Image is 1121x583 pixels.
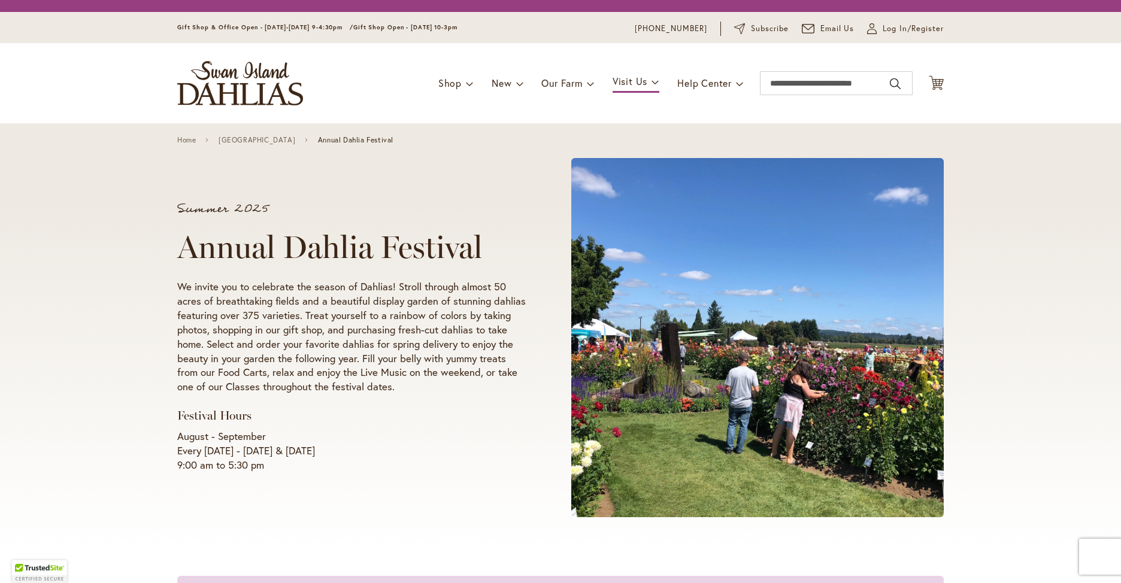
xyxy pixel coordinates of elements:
[318,136,393,144] span: Annual Dahlia Festival
[177,136,196,144] a: Home
[438,77,462,89] span: Shop
[734,23,789,35] a: Subscribe
[890,74,901,93] button: Search
[177,61,303,105] a: store logo
[613,75,647,87] span: Visit Us
[177,429,526,472] p: August - September Every [DATE] - [DATE] & [DATE] 9:00 am to 5:30 pm
[541,77,582,89] span: Our Farm
[177,408,526,423] h3: Festival Hours
[883,23,944,35] span: Log In/Register
[219,136,295,144] a: [GEOGRAPHIC_DATA]
[751,23,789,35] span: Subscribe
[635,23,707,35] a: [PHONE_NUMBER]
[677,77,732,89] span: Help Center
[867,23,944,35] a: Log In/Register
[177,229,526,265] h1: Annual Dahlia Festival
[802,23,855,35] a: Email Us
[177,23,353,31] span: Gift Shop & Office Open - [DATE]-[DATE] 9-4:30pm /
[492,77,511,89] span: New
[353,23,458,31] span: Gift Shop Open - [DATE] 10-3pm
[177,203,526,215] p: Summer 2025
[12,560,67,583] div: TrustedSite Certified
[177,280,526,394] p: We invite you to celebrate the season of Dahlias! Stroll through almost 50 acres of breathtaking ...
[820,23,855,35] span: Email Us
